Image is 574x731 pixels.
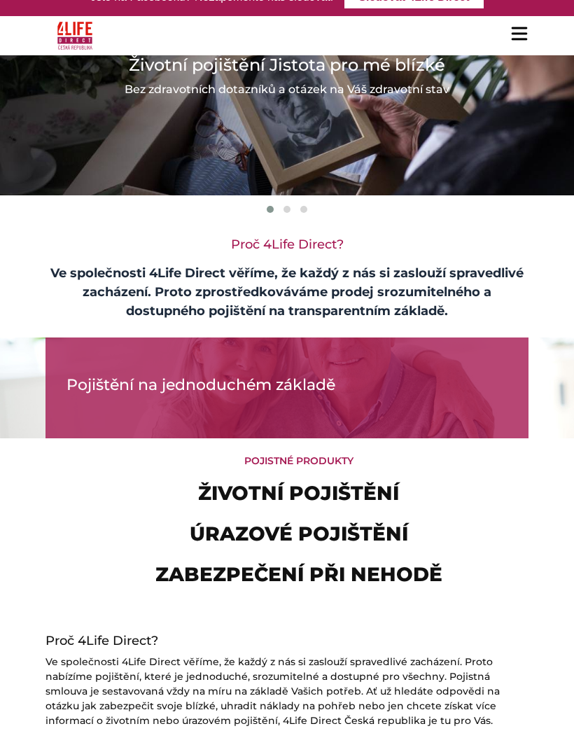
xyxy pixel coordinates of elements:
[45,634,528,649] h2: Proč 4Life Direct?
[11,55,563,76] h1: Životní pojištění Jistota pro mé blízké
[198,481,399,505] a: Životní pojištění
[57,19,92,53] img: 4Life Direct Česká republika logo
[45,655,528,728] p: Ve společnosti 4Life Direct věříme, že každý z nás si zaslouží spravedlivé zacházení. Proto nabíz...
[45,237,528,253] h2: Proč 4Life Direct?
[45,264,528,321] p: Ve společnosti 4Life Direct věříme, že každý z nás si zaslouží spravedlivé zacházení. Proto zpros...
[155,562,442,586] a: Zabezpečení při nehodě
[190,522,408,545] a: Úrazové pojištění
[66,376,507,394] h2: Pojištění na jednoduchém základě
[11,81,563,98] h3: Bez zdravotních dotazníků a otázek na Váš zdravotní stav
[34,455,563,467] h5: Pojistné produkty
